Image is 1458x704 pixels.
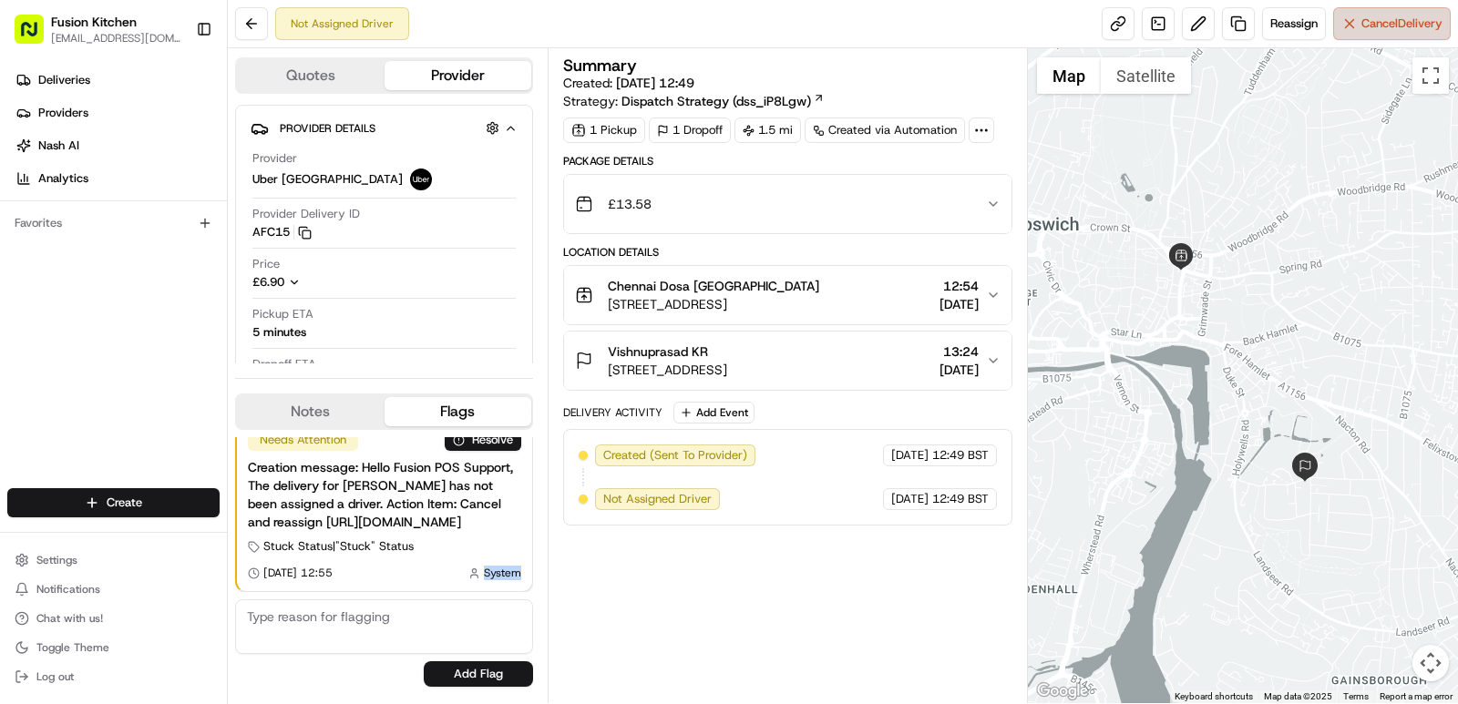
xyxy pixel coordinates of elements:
button: Toggle fullscreen view [1412,57,1449,94]
span: Log out [36,669,74,684]
button: Quotes [237,61,385,90]
button: Show satellite imagery [1101,57,1191,94]
div: 1 Dropoff [649,117,731,143]
button: Flags [385,397,532,426]
span: Dropoff ETA [252,356,316,372]
span: Chat with us! [36,611,103,626]
span: • [151,332,158,346]
button: AFC15 [252,224,312,240]
button: Resolve [445,429,521,451]
span: [STREET_ADDRESS] [608,361,727,379]
span: [DATE] [891,491,929,507]
span: Pylon [181,452,221,465]
div: 📗 [18,409,33,423]
span: [PERSON_NAME] [PERSON_NAME] [56,282,241,297]
button: £6.90 [252,274,413,291]
span: Knowledge Base [36,407,139,425]
span: Toggle Theme [36,640,109,655]
span: 12:49 BST [932,491,989,507]
div: Favorites [7,209,220,238]
span: [DATE] [939,295,979,313]
button: Create [7,488,220,517]
a: Dispatch Strategy (dss_iP8Lgw) [621,92,825,110]
img: 1736555255976-a54dd68f-1ca7-489b-9aae-adbdc363a1c4 [36,283,51,298]
button: Chat with us! [7,606,220,631]
img: Grace Nketiah [18,314,47,343]
button: Show street map [1037,57,1101,94]
span: • [245,282,252,297]
span: Providers [38,105,88,121]
div: Created via Automation [805,117,965,143]
div: Delivery Activity [563,405,662,420]
button: Provider [385,61,532,90]
span: 12:54 [939,277,979,295]
button: Fusion Kitchen[EMAIL_ADDRESS][DOMAIN_NAME] [7,7,189,51]
span: Provider Delivery ID [252,206,360,222]
div: Past conversations [18,237,122,251]
a: Report a map error [1380,691,1453,701]
button: Add Flag [424,661,533,687]
span: Not Assigned Driver [603,491,712,507]
a: Nash AI [7,131,227,160]
button: £13.58 [564,175,1011,233]
span: [DATE] 12:55 [263,566,333,580]
div: 1 Pickup [563,117,645,143]
button: Map camera controls [1412,645,1449,681]
button: Toggle Theme [7,635,220,660]
span: [DATE] [161,332,199,346]
p: Welcome 👋 [18,73,332,102]
button: Add Event [673,402,755,423]
button: Notifications [7,576,220,602]
button: See all [282,233,332,255]
img: Google [1032,679,1093,703]
span: Stuck Status | "Stuck" Status [263,538,414,555]
div: Strategy: [563,92,825,110]
button: Keyboard shortcuts [1175,690,1253,703]
span: Pickup ETA [252,306,313,322]
span: Settings [36,553,77,567]
div: Start new chat [82,174,299,192]
div: Creation message: Hello Fusion POS Support, The delivery for [PERSON_NAME] has not been assigned ... [248,458,521,531]
span: Vishnuprasad KR [608,342,708,361]
span: Price [252,256,280,272]
span: Analytics [38,170,88,187]
span: [PERSON_NAME] [56,332,148,346]
button: Provider Details [251,113,518,143]
span: Created (Sent To Provider) [603,447,747,464]
span: Notifications [36,582,100,597]
div: Location Details [563,245,1012,260]
div: Package Details [563,154,1012,168]
span: Chennai Dosa [GEOGRAPHIC_DATA] [608,277,819,295]
button: CancelDelivery [1333,7,1451,40]
span: Provider Details [280,121,375,136]
img: Nash [18,18,55,55]
div: 1.5 mi [734,117,801,143]
button: Start new chat [310,179,332,201]
span: Create [107,495,142,511]
button: [EMAIL_ADDRESS][DOMAIN_NAME] [51,31,181,46]
img: 1736555255976-a54dd68f-1ca7-489b-9aae-adbdc363a1c4 [36,332,51,347]
button: Log out [7,664,220,689]
button: Fusion Kitchen [51,13,137,31]
span: Created: [563,74,694,92]
img: Joana Marie Avellanoza [18,265,47,294]
a: Deliveries [7,66,227,95]
span: Deliveries [38,72,90,88]
div: Needs Attention [248,429,358,451]
span: Provider [252,150,297,167]
span: Reassign [1270,15,1318,32]
span: Dispatch Strategy (dss_iP8Lgw) [621,92,811,110]
button: Chennai Dosa [GEOGRAPHIC_DATA][STREET_ADDRESS]12:54[DATE] [564,266,1011,324]
input: Clear [47,117,301,137]
button: Reassign [1262,7,1326,40]
img: 1732323095091-59ea418b-cfe3-43c8-9ae0-d0d06d6fd42c [38,174,71,207]
span: [DATE] [255,282,293,297]
a: Analytics [7,164,227,193]
div: 5 minutes [252,324,306,341]
span: [DATE] [891,447,929,464]
span: Map data ©2025 [1264,691,1332,701]
a: Providers [7,98,227,128]
button: Settings [7,547,220,573]
span: Cancel Delivery [1361,15,1443,32]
